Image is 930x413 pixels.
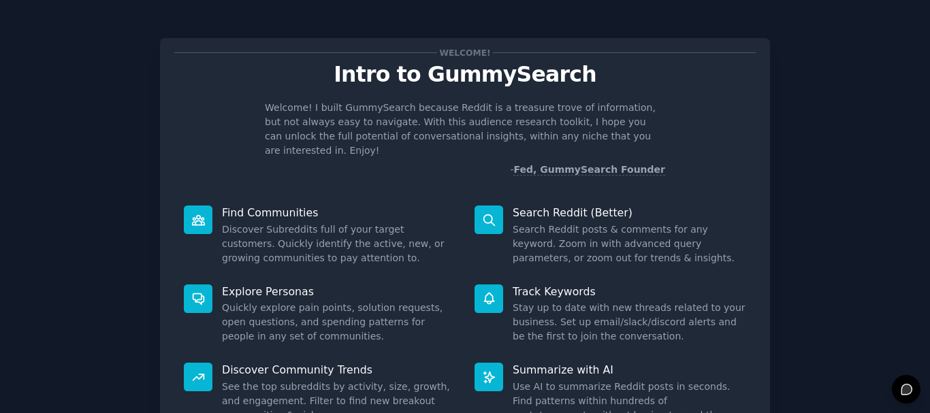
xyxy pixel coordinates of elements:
a: Fed, GummySearch Founder [513,164,665,176]
span: Welcome! [437,46,493,60]
p: Track Keywords [513,284,746,299]
dd: Search Reddit posts & comments for any keyword. Zoom in with advanced query parameters, or zoom o... [513,222,746,265]
p: Welcome! I built GummySearch because Reddit is a treasure trove of information, but not always ea... [265,101,665,158]
dd: Discover Subreddits full of your target customers. Quickly identify the active, new, or growing c... [222,222,455,265]
p: Discover Community Trends [222,363,455,377]
p: Explore Personas [222,284,455,299]
p: Summarize with AI [513,363,746,377]
div: - [510,163,665,177]
dd: Quickly explore pain points, solution requests, open questions, and spending patterns for people ... [222,301,455,344]
p: Intro to GummySearch [174,63,756,86]
p: Find Communities [222,205,455,220]
p: Search Reddit (Better) [513,205,746,220]
dd: Stay up to date with new threads related to your business. Set up email/slack/discord alerts and ... [513,301,746,344]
